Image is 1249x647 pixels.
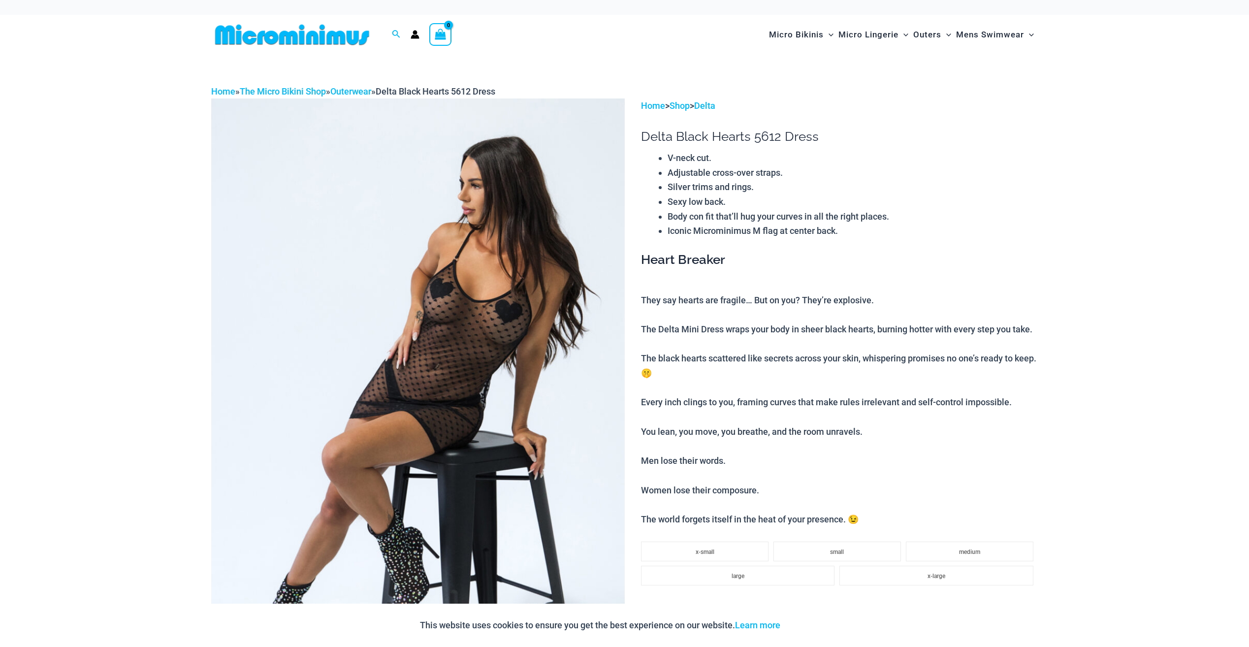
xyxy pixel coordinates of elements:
span: medium [959,549,980,555]
a: Delta [694,100,715,111]
li: V-neck cut. [668,151,1038,165]
a: Home [641,100,665,111]
span: Menu Toggle [1024,22,1034,47]
span: Mens Swimwear [956,22,1024,47]
a: View Shopping Cart, empty [429,23,452,46]
button: Accept [788,614,830,637]
span: Micro Lingerie [838,22,898,47]
h1: Delta Black Hearts 5612 Dress [641,129,1038,144]
span: small [830,549,844,555]
span: Menu Toggle [941,22,951,47]
li: x-large [839,566,1033,585]
li: Body con fit that’ll hug your curves in all the right places. [668,209,1038,224]
a: Home [211,86,235,97]
a: Micro LingerieMenu ToggleMenu Toggle [836,20,911,50]
a: Search icon link [392,29,401,41]
li: Adjustable cross-over straps. [668,165,1038,180]
li: small [773,542,901,561]
span: Outers [913,22,941,47]
a: Learn more [735,620,780,630]
li: x-small [641,542,769,561]
li: medium [906,542,1033,561]
li: Iconic Microminimus M flag at center back. [668,224,1038,238]
a: Shop [670,100,690,111]
a: The Micro Bikini Shop [240,86,326,97]
p: This website uses cookies to ensure you get the best experience on our website. [420,618,780,633]
span: x-small [696,549,714,555]
nav: Site Navigation [765,18,1038,51]
a: Micro BikinisMenu ToggleMenu Toggle [767,20,836,50]
span: Menu Toggle [824,22,833,47]
a: Outerwear [330,86,371,97]
p: > > [641,98,1038,113]
a: Account icon link [411,30,419,39]
li: Sexy low back. [668,194,1038,209]
li: large [641,566,834,585]
span: x-large [928,573,945,580]
img: MM SHOP LOGO FLAT [211,24,373,46]
h3: Heart Breaker [641,252,1038,268]
a: Mens SwimwearMenu ToggleMenu Toggle [954,20,1036,50]
span: » » » [211,86,495,97]
p: They say hearts are fragile… But on you? They’re explosive. The Delta Mini Dress wraps your body ... [641,293,1038,527]
li: Silver trims and rings. [668,180,1038,194]
span: Delta Black Hearts 5612 Dress [376,86,495,97]
a: OutersMenu ToggleMenu Toggle [911,20,954,50]
span: large [732,573,744,580]
span: Menu Toggle [898,22,908,47]
span: Micro Bikinis [769,22,824,47]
